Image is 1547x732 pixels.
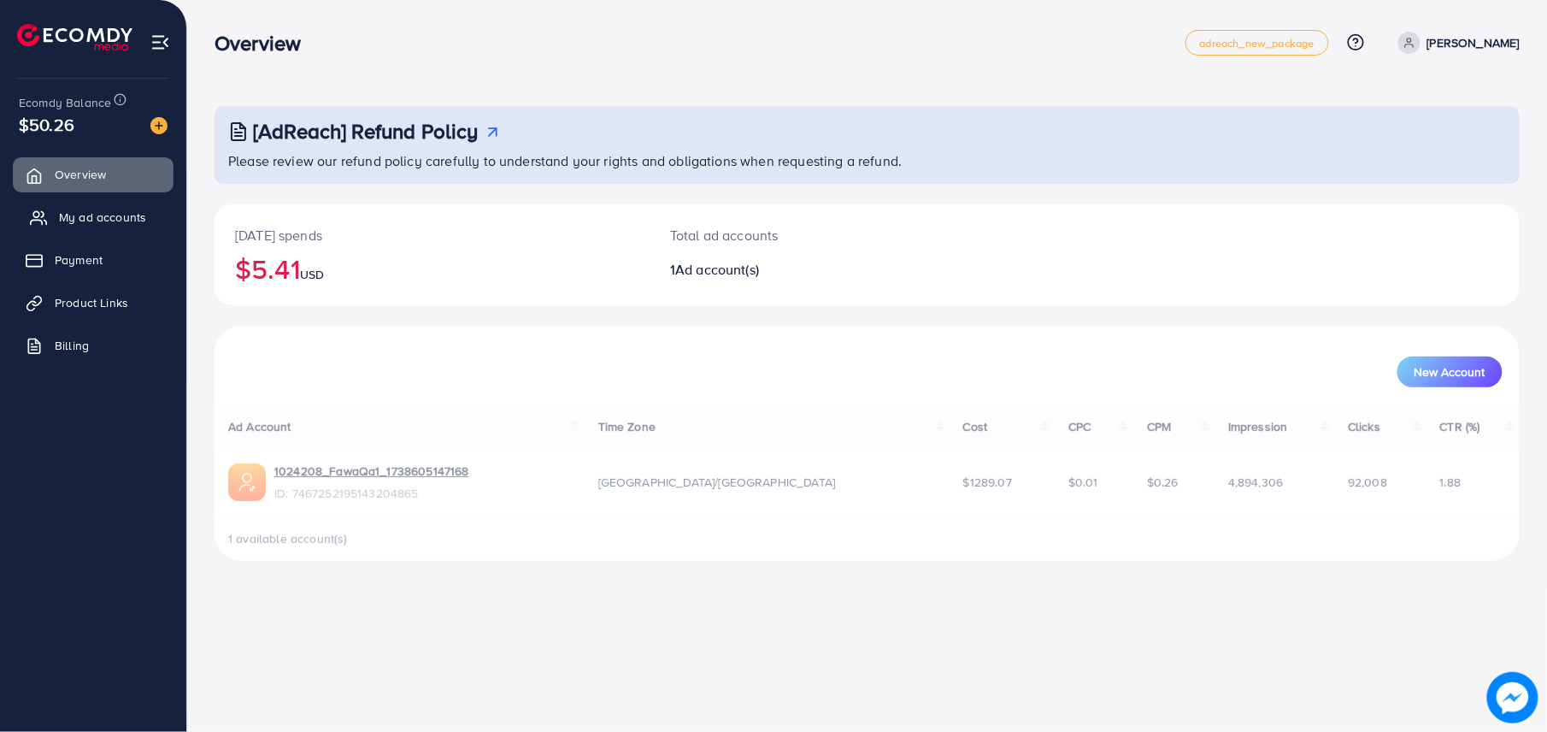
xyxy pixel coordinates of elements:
[55,251,103,269] span: Payment
[300,266,324,283] span: USD
[670,262,956,278] h2: 1
[1397,357,1503,387] button: New Account
[228,151,1509,171] p: Please review our refund policy carefully to understand your rights and obligations when requesti...
[17,24,132,50] img: logo
[670,225,956,245] p: Total ad accounts
[55,294,128,311] span: Product Links
[13,243,174,277] a: Payment
[13,328,174,363] a: Billing
[215,31,315,56] h3: Overview
[1391,32,1520,54] a: [PERSON_NAME]
[235,252,629,285] h2: $5.41
[1200,38,1315,49] span: adreach_new_package
[150,117,168,134] img: image
[1185,30,1329,56] a: adreach_new_package
[55,337,89,354] span: Billing
[150,32,170,52] img: menu
[1487,672,1538,723] img: image
[13,157,174,192] a: Overview
[59,209,146,226] span: My ad accounts
[55,166,106,183] span: Overview
[1427,32,1520,53] p: [PERSON_NAME]
[19,112,74,137] span: $50.26
[19,94,111,111] span: Ecomdy Balance
[1415,366,1485,378] span: New Account
[253,119,479,144] h3: [AdReach] Refund Policy
[235,225,629,245] p: [DATE] spends
[13,286,174,320] a: Product Links
[13,200,174,234] a: My ad accounts
[675,260,759,279] span: Ad account(s)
